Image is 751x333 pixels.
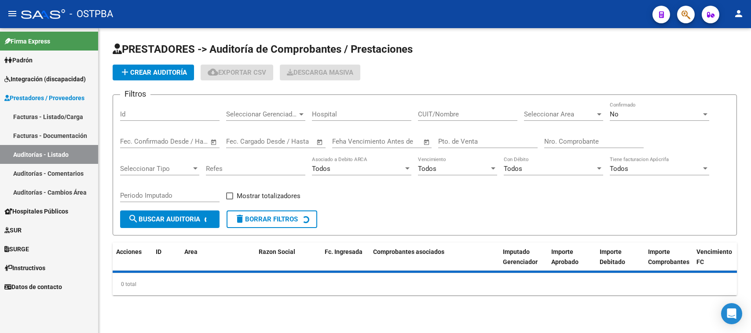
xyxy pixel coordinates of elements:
input: Start date [226,138,255,145]
mat-icon: cloud_download [208,67,218,77]
span: Importe Debitado [600,248,625,265]
span: SUR [4,225,22,235]
datatable-header-cell: Importe Debitado [596,243,645,281]
span: Hospitales Públicos [4,206,68,216]
datatable-header-cell: Razon Social [255,243,321,281]
mat-icon: delete [234,214,245,224]
app-download-masive: Descarga masiva de comprobantes (adjuntos) [280,65,360,80]
span: Fc. Ingresada [325,248,363,255]
span: Mostrar totalizadores [237,191,300,201]
span: Seleccionar Tipo [120,165,191,173]
span: Importe Aprobado [551,248,579,265]
span: Buscar Auditoria [128,215,200,223]
span: Razon Social [259,248,295,255]
input: End date [263,138,305,145]
span: Padrón [4,55,33,65]
button: Open calendar [422,137,432,147]
datatable-header-cell: Acciones [113,243,152,281]
span: Exportar CSV [208,69,266,76]
button: Buscar Auditoria [120,210,220,228]
span: Borrar Filtros [234,215,298,223]
span: Crear Auditoría [120,69,187,76]
button: Open calendar [209,137,219,147]
button: Open calendar [315,137,325,147]
span: PRESTADORES -> Auditoría de Comprobantes / Prestaciones [113,43,413,55]
span: Integración (discapacidad) [4,74,86,84]
button: Borrar Filtros [227,210,317,228]
span: Acciones [116,248,142,255]
mat-icon: add [120,67,130,77]
mat-icon: search [128,214,139,224]
span: Todos [504,165,522,173]
span: Descarga Masiva [287,69,353,76]
button: Crear Auditoría [113,65,194,80]
span: No [610,110,619,118]
mat-icon: menu [7,8,18,19]
span: Importe Comprobantes [648,248,689,265]
span: ID [156,248,161,255]
span: SURGE [4,244,29,254]
span: Datos de contacto [4,282,62,292]
span: Firma Express [4,36,50,46]
datatable-header-cell: Area [181,243,242,281]
span: Area [184,248,198,255]
span: Vencimiento FC [696,248,732,265]
span: Imputado Gerenciador [503,248,538,265]
datatable-header-cell: Vencimiento FC [693,243,741,281]
span: Todos [312,165,330,173]
span: Prestadores / Proveedores [4,93,84,103]
h3: Filtros [120,88,150,100]
span: - OSTPBA [70,4,113,24]
input: End date [157,138,199,145]
datatable-header-cell: Importe Comprobantes [645,243,693,281]
button: Exportar CSV [201,65,273,80]
span: Todos [418,165,436,173]
datatable-header-cell: Fc. Ingresada [321,243,370,281]
div: Open Intercom Messenger [721,303,742,324]
datatable-header-cell: Comprobantes asociados [370,243,499,281]
datatable-header-cell: Importe Aprobado [548,243,596,281]
datatable-header-cell: Imputado Gerenciador [499,243,548,281]
span: Todos [610,165,628,173]
span: Seleccionar Gerenciador [226,110,297,118]
mat-icon: person [733,8,744,19]
span: Seleccionar Area [524,110,595,118]
span: Instructivos [4,263,45,273]
span: Comprobantes asociados [373,248,444,255]
div: 0 total [113,273,737,295]
input: Start date [120,138,149,145]
datatable-header-cell: ID [152,243,181,281]
button: Descarga Masiva [280,65,360,80]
